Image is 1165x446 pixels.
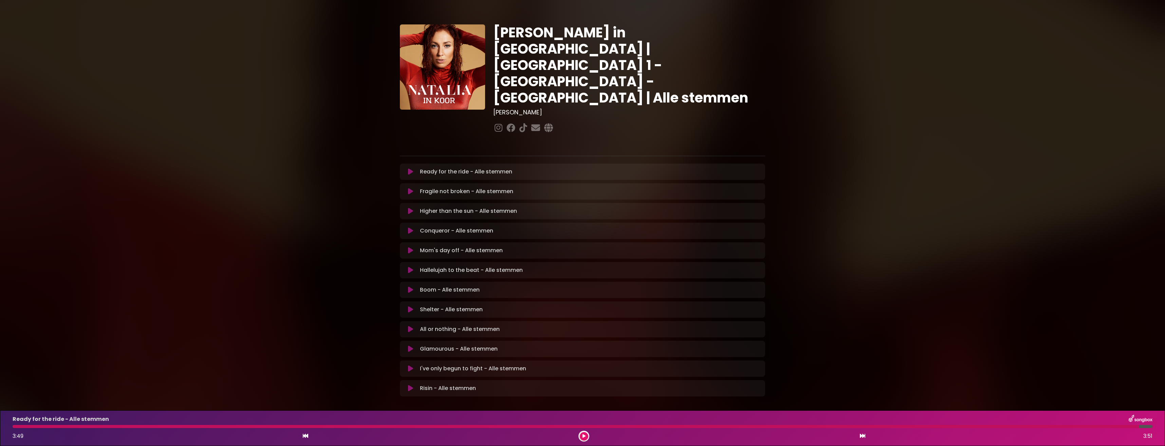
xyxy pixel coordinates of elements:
p: Hallelujah to the beat - Alle stemmen [420,266,523,274]
p: Shelter - Alle stemmen [420,305,483,314]
h1: [PERSON_NAME] in [GEOGRAPHIC_DATA] | [GEOGRAPHIC_DATA] 1 - [GEOGRAPHIC_DATA] - [GEOGRAPHIC_DATA] ... [493,24,765,106]
p: Higher than the sun - Alle stemmen [420,207,517,215]
p: Fragile not broken - Alle stemmen [420,187,513,196]
p: Boom - Alle stemmen [420,286,480,294]
img: YTVS25JmS9CLUqXqkEhs [400,24,485,110]
img: songbox-logo-white.png [1129,415,1152,424]
p: Conqueror - Alle stemmen [420,227,493,235]
p: Mom's day off - Alle stemmen [420,246,503,255]
p: Ready for the ride - Alle stemmen [13,415,109,423]
p: All or nothing - Alle stemmen [420,325,500,333]
p: Risin - Alle stemmen [420,384,476,392]
p: Glamourous - Alle stemmen [420,345,498,353]
p: Ready for the ride - Alle stemmen [420,168,512,176]
p: I've only begun to fight - Alle stemmen [420,365,526,373]
h3: [PERSON_NAME] [493,109,765,116]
